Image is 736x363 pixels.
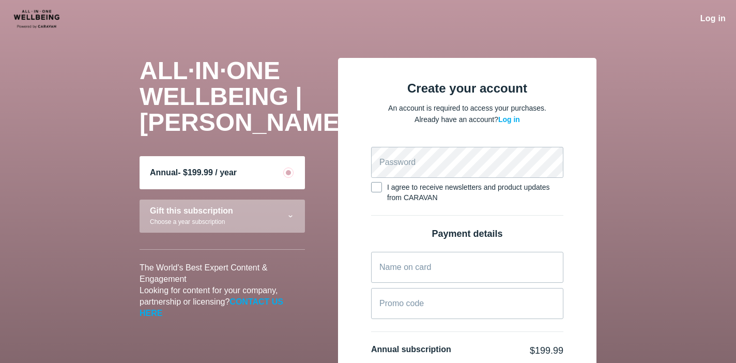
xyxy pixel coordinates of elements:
[415,115,520,124] span: Already have an account?
[387,182,563,203] div: I agree to receive newsletters and product updates from CARAVAN
[150,217,233,226] div: Choose a year subscription
[140,262,305,319] p: The World's Best Expert Content & Engagement Looking for content for your company, partnership or...
[140,200,305,233] div: Gift this subscriptionChoose a year subscription
[530,344,563,357] div: $199.99
[498,115,520,124] a: Log in
[371,228,563,239] div: Payment details
[140,57,348,136] span: ALL·IN·ONE WELLBEING | [PERSON_NAME]
[150,206,233,216] div: Gift this subscription
[150,168,178,177] span: Annual
[371,83,563,94] div: Create your account
[140,156,305,189] div: Annual- $199.99 / year
[371,102,563,114] p: An account is required to access your purchases.
[10,8,85,29] img: CARAVAN
[371,345,451,354] span: Annual subscription
[700,14,726,23] span: Log in
[178,168,237,177] span: - $199.99 / year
